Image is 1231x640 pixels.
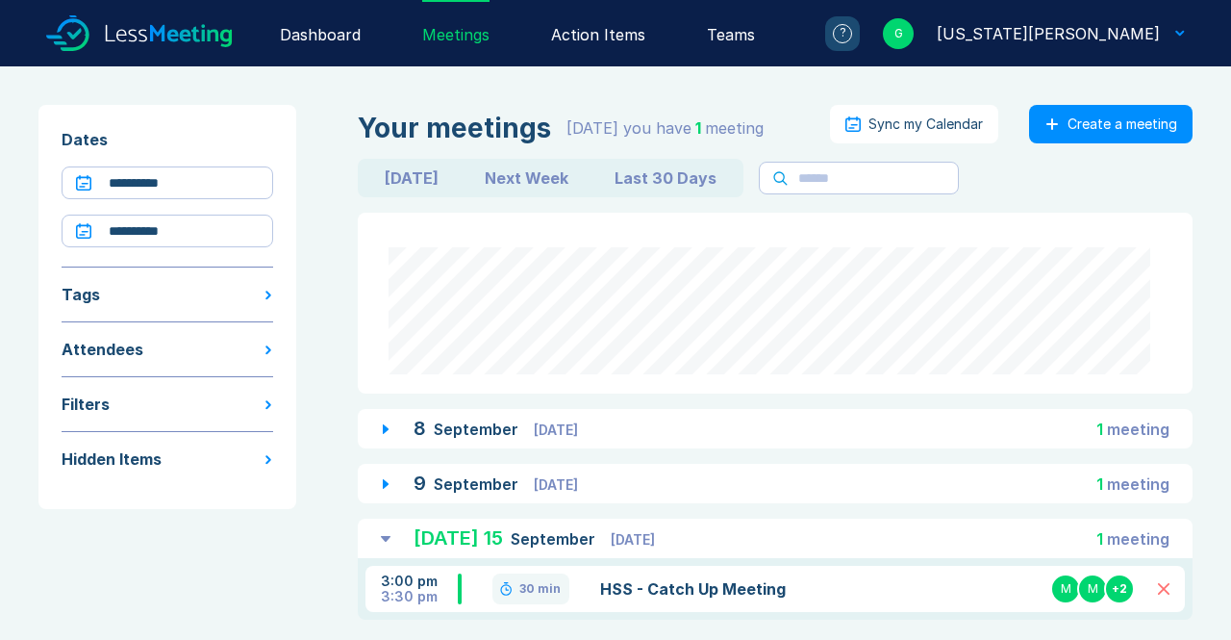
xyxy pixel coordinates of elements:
span: [DATE] [534,476,578,493]
span: 8 [414,417,426,440]
div: ? [833,24,852,43]
button: Sync my Calendar [830,105,998,143]
a: ? [802,16,860,51]
span: 9 [414,472,426,495]
span: 1 [695,118,701,138]
button: Create a meeting [1029,105,1193,143]
a: HSS - Catch Up Meeting [600,577,863,601]
span: [DATE] [534,422,578,438]
span: 1 [1096,420,1103,439]
span: September [511,529,599,549]
span: meeting [1107,474,1169,494]
div: Tags [62,283,100,306]
div: Sync my Calendar [868,116,983,132]
span: 1 [1096,529,1103,549]
div: 3:30 pm [381,589,458,604]
div: Filters [62,393,110,416]
div: Dates [62,128,273,151]
div: M [1077,574,1108,604]
div: M [1050,574,1081,604]
span: meeting [1107,529,1169,549]
span: 1 [1096,474,1103,494]
span: [DATE] 15 [414,526,503,550]
div: 3:00 pm [381,574,458,589]
button: Delete [1158,583,1169,595]
span: meeting [1107,420,1169,439]
div: 30 min [519,581,561,597]
button: Next Week [462,163,591,193]
div: Attendees [62,338,143,361]
button: [DATE] [362,163,462,193]
div: + 2 [1104,574,1135,604]
div: Create a meeting [1068,116,1177,132]
span: September [434,474,522,494]
div: Georgia Kellie [937,22,1160,45]
button: Last 30 Days [591,163,740,193]
div: Your meetings [358,113,551,143]
span: September [434,420,522,439]
span: [DATE] [611,531,655,548]
div: [DATE] you have meeting [566,116,764,140]
div: G [883,18,914,49]
div: Hidden Items [62,448,162,471]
